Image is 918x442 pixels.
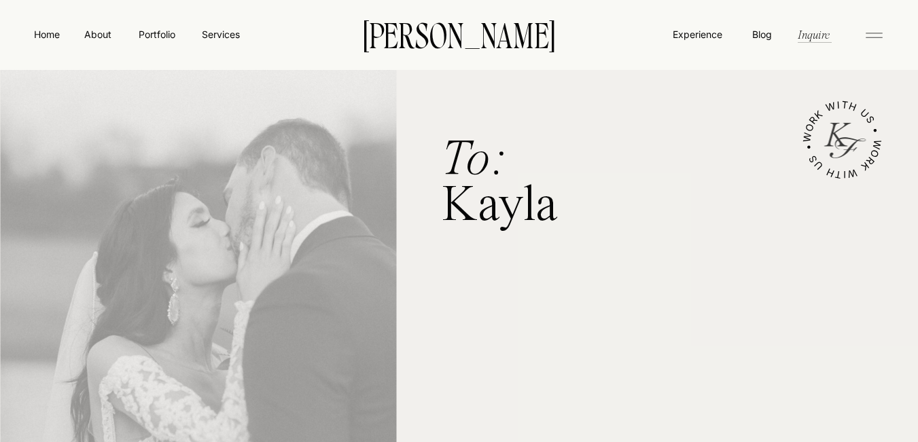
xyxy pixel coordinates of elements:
[749,27,775,41] a: Blog
[133,27,181,41] a: Portfolio
[441,135,508,186] i: To:
[796,26,831,42] a: Inquire
[441,138,625,223] h1: Kayla
[31,27,63,41] a: Home
[342,20,576,48] a: [PERSON_NAME]
[200,27,241,41] a: Services
[671,27,724,41] a: Experience
[82,27,113,41] a: About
